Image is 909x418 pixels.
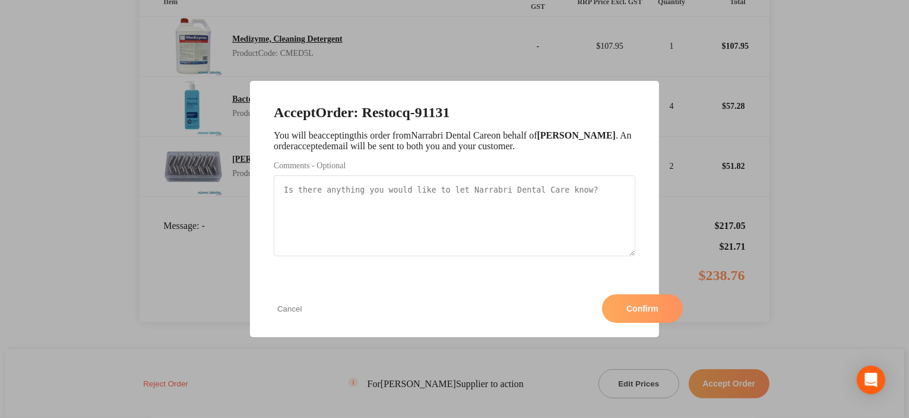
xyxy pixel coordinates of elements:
[537,130,616,140] b: [PERSON_NAME]
[274,130,635,152] p: You will be accepting this order from Narrabri Dental Care on behalf of . An order accepted email...
[602,294,683,323] button: Confirm
[274,161,635,171] label: Comments - Optional
[274,105,635,121] h2: Accept Order: Restocq- 91131
[274,304,306,314] button: Cancel
[857,366,885,394] div: Open Intercom Messenger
